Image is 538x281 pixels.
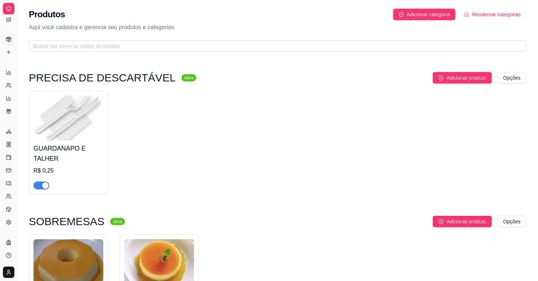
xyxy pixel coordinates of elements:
p: Aqui você cadastra e gerencia seu produtos e categorias [29,23,526,32]
h3: SOBREMESAS [29,217,104,226]
button: Adicionar produto [433,72,492,84]
sup: ativa [110,218,125,225]
input: Buscar por nome ou código do produto [33,42,516,50]
button: Adicionar categoria [393,9,456,20]
h4: GUARDANAPO E TALHER [33,143,103,164]
span: plus-circle [439,219,444,224]
span: Reodernar categorias [472,10,521,18]
h3: PRECISA DE DESCARTÁVEL [29,73,176,82]
span: plus-circle [439,75,444,80]
button: Opções [498,72,526,84]
span: Adicionar categoria [407,10,450,18]
div: R$ 0,25 [33,166,103,175]
span: Adicionar produto [447,74,486,82]
button: Adicionar produto [433,216,492,227]
button: Reodernar categorias [458,9,526,20]
h2: Produtos [29,9,65,20]
span: Adicionar produto [447,218,486,226]
span: Opções [503,218,521,226]
span: ordered-list [464,12,469,17]
span: Opções [503,74,521,82]
img: product-image [33,95,103,140]
span: plus-circle [399,12,404,17]
sup: ativa [181,74,196,81]
button: Opções [498,216,526,227]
